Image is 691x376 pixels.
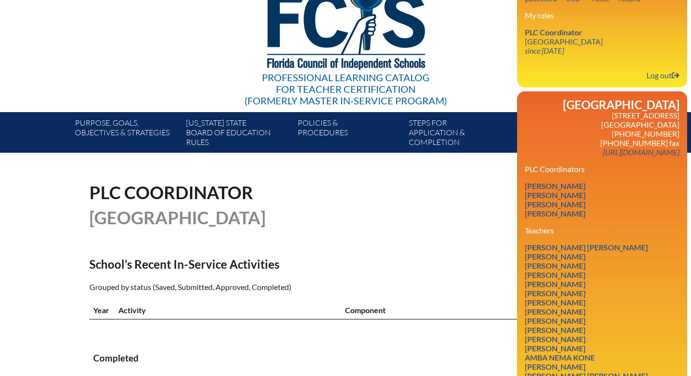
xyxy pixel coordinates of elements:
a: [PERSON_NAME] [521,188,590,202]
a: Steps forapplication & completion [405,116,516,153]
a: Amba Nema Kone [521,351,599,364]
svg: Log out [672,72,679,79]
span: PLC Coordinator [525,28,582,37]
a: [PERSON_NAME] [521,342,590,355]
a: [PERSON_NAME] [521,179,590,192]
a: In-servicecomponents [517,116,628,153]
a: Policies &Procedures [294,116,405,153]
a: Purpose, goals,objectives & strategies [71,116,182,153]
a: [PERSON_NAME] [521,198,590,211]
h3: PLC Coordinators [525,164,679,174]
div: Professional Learning Catalog (formerly Master In-service Program) [245,72,447,106]
a: [PERSON_NAME] [521,333,590,346]
i: since [DATE] [525,46,564,55]
span: for Teacher Certification [276,83,416,95]
h3: Teachers [525,226,679,235]
p: [STREET_ADDRESS] [GEOGRAPHIC_DATA] [PHONE_NUMBER] [PHONE_NUMBER] fax [525,111,679,157]
a: [PERSON_NAME] [521,250,590,263]
a: [PERSON_NAME] [521,360,590,373]
th: Component [341,301,546,319]
a: [US_STATE] StateBoard of Education rules [182,116,293,153]
span: [GEOGRAPHIC_DATA] [89,207,266,228]
a: [PERSON_NAME] [521,314,590,327]
h3: My roles [525,11,679,20]
h3: Completed [93,352,598,364]
th: Year [89,301,115,319]
a: [URL][DOMAIN_NAME] [599,145,683,159]
a: [PERSON_NAME] [521,259,590,272]
a: [PERSON_NAME] [PERSON_NAME] [521,241,652,254]
th: Activity [115,301,341,319]
a: [PERSON_NAME] [521,305,590,318]
a: [PERSON_NAME] [521,296,590,309]
h2: [GEOGRAPHIC_DATA] [525,99,679,111]
a: PLC Coordinator [GEOGRAPHIC_DATA] since [DATE] [521,26,607,57]
a: [PERSON_NAME] [521,287,590,300]
p: Grouped by status (Saved, Submitted, Approved, Completed) [89,281,430,293]
h2: School’s Recent In-Service Activities [89,257,430,271]
span: PLC Coordinator [89,182,253,203]
a: [PERSON_NAME] [521,277,590,290]
a: Log outLog out [643,69,683,82]
a: [PERSON_NAME] [521,323,590,336]
a: [PERSON_NAME] [521,268,590,281]
a: [PERSON_NAME] [521,207,590,220]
